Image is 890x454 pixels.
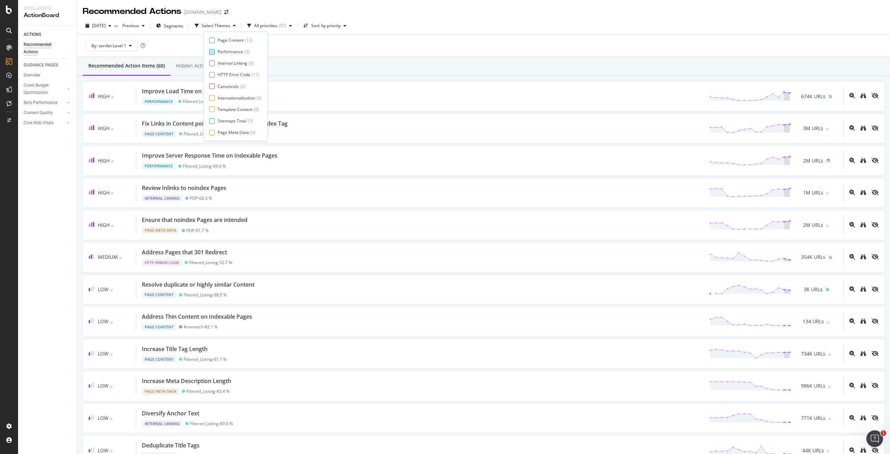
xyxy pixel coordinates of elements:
[184,357,227,362] div: Filtered_Listing - 61.1 %
[142,227,179,234] div: Page Meta Data
[24,99,57,106] div: Bots Performance
[218,72,250,78] div: HTTP Error Code
[803,222,823,229] span: 2M URLs
[98,93,110,99] span: High
[218,83,239,89] div: Canonicals
[803,125,823,132] span: 3M URLs
[83,6,181,17] div: Recommended Actions
[218,118,246,124] div: Sitemaps Total
[860,158,866,163] div: binoculars
[218,95,255,101] div: Internationalization
[142,259,182,266] div: HTTP Error Code
[142,345,208,353] div: Increase Title Tag Length
[111,225,114,227] img: Equal
[801,382,825,389] span: 986K URLs
[849,190,855,195] div: magnifying-glass-plus
[184,292,227,297] div: Filtered_Listing - 98.9 %
[254,24,277,28] div: All priorities
[860,287,866,293] a: binoculars
[98,447,108,454] span: Low
[142,441,200,449] div: Deduplicate Title Tags
[119,257,122,259] img: Equal
[153,20,186,31] button: Segments
[110,353,113,356] img: Equal
[98,286,108,293] span: Low
[142,87,246,95] div: Improve Load Time on Indexable Pages
[248,118,253,124] div: ( 5 )
[24,6,71,11] div: Intelligence
[849,125,855,131] div: magnifying-glass-plus
[257,95,262,101] div: ( 6 )
[849,222,855,228] div: magnifying-glass-plus
[218,106,252,112] div: Template Content
[860,351,866,357] a: binoculars
[176,62,230,69] div: Hidden Action Items (0)
[860,351,866,356] div: binoculars
[142,409,199,417] div: Diversify Anchor Text
[224,10,228,15] div: arrow-right-arrow-left
[192,20,238,31] button: Select Themes
[142,195,183,202] div: Internal Linking
[24,72,40,79] div: Overview
[24,62,58,69] div: GUIDANCE PAGES
[872,93,879,98] div: eye-slash
[24,31,41,38] div: ACTIONS
[186,389,229,394] div: Filtered_Listing - 83.4 %
[803,157,823,164] span: 2M URLs
[860,286,866,292] div: binoculars
[860,158,866,164] a: binoculars
[218,49,243,55] div: Performance
[142,184,226,192] div: Review Inlinks to noindex Pages
[142,324,176,330] div: Page Content
[849,318,855,324] div: magnifying-glass-plus
[142,420,183,427] div: Internal Linking
[860,254,866,260] a: binoculars
[849,351,855,356] div: magnifying-glass-plus
[24,82,60,96] div: Crawl Budget Optimization
[98,189,110,196] span: High
[866,430,883,447] iframe: Intercom live chat
[142,152,277,160] div: Improve Server Response Time on Indexable Pages
[110,289,113,291] img: Equal
[872,318,879,324] div: eye-slash
[24,109,53,117] div: Content Quality
[249,60,254,66] div: ( 8 )
[142,388,179,395] div: Page Meta Data
[24,82,65,96] a: Crawl Budget Optimization
[24,62,72,69] a: GUIDANCE PAGES
[83,20,114,31] button: [DATE]
[142,248,227,256] div: Address Pages that 301 Redirect
[218,129,249,135] div: Page Meta Data
[872,254,879,260] div: eye-slash
[860,93,866,99] a: binoculars
[803,318,824,325] span: 134 URLs
[24,41,72,56] a: Recommended Actions
[142,313,252,321] div: Address Thin Content on Indexable Pages
[802,447,824,454] span: 44K URLs
[24,31,72,38] a: ACTIONS
[111,128,114,130] img: Equal
[244,20,295,31] button: All priorities(57)
[872,125,879,131] div: eye-slash
[110,450,113,452] img: Equal
[110,321,113,324] img: Equal
[218,37,244,43] div: Page Content
[860,319,866,325] a: binoculars
[252,72,259,78] div: ( 11 )
[183,99,226,104] div: Filtered_Listing - 49.3 %
[98,382,108,389] span: Low
[186,228,209,233] div: PDP - 61.7 %
[91,43,126,49] span: By: servlet Level 1
[872,286,879,292] div: eye-slash
[190,196,212,201] div: PDP - 60.3 %
[240,83,245,89] div: ( 6 )
[872,383,879,388] div: eye-slash
[142,162,176,169] div: Performance
[24,72,72,79] a: Overview
[111,192,114,194] img: Equal
[142,216,248,224] div: Ensure that noindex Pages are intended
[860,126,866,132] a: binoculars
[801,93,825,100] span: 674K URLs
[872,351,879,356] div: eye-slash
[860,415,866,421] div: binoculars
